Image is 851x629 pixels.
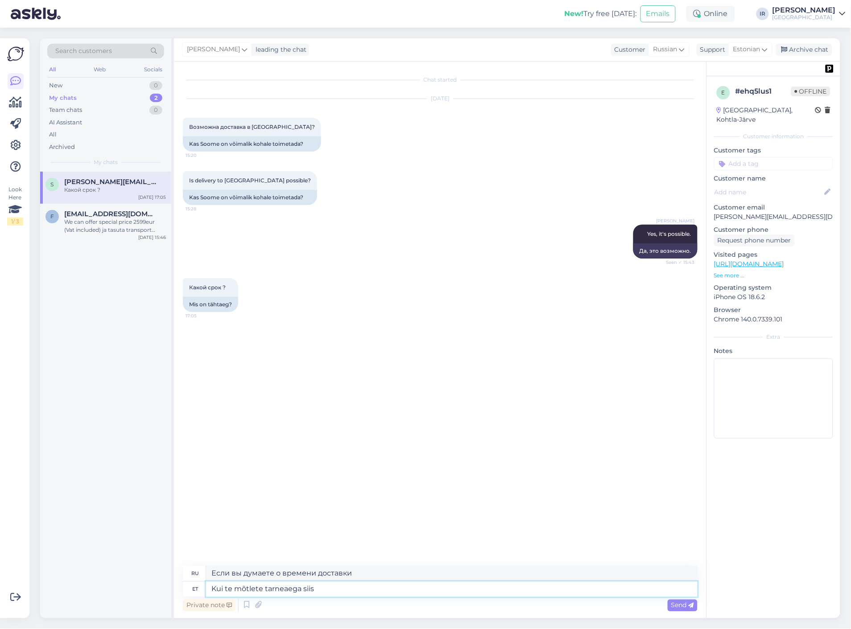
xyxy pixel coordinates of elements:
div: Web [92,64,108,75]
div: Kas Soome on võimalik kohale toimetada? [183,136,321,152]
p: [PERSON_NAME][EMAIL_ADDRESS][DOMAIN_NAME] [714,212,833,222]
span: f [50,213,54,220]
div: Да, это возможно. [633,243,698,259]
div: et [192,582,198,597]
span: Estonian [733,45,760,54]
span: sergey.makaryan@axs.eu [64,178,157,186]
div: [GEOGRAPHIC_DATA] [773,14,836,21]
div: We can offer special price 2599eur (Vat included) ja tasuta transport ukseni [64,218,166,234]
button: Emails [640,5,676,22]
div: My chats [49,94,77,103]
span: Какой срок ? [189,284,226,291]
div: Team chats [49,106,82,115]
p: Customer email [714,203,833,212]
span: Russian [653,45,677,54]
div: 1 / 3 [7,218,23,226]
div: # ehq5lus1 [735,86,791,97]
span: Search customers [55,46,112,56]
div: All [47,64,58,75]
div: Archive chat [776,44,832,56]
span: [PERSON_NAME] [187,45,240,54]
div: Support [697,45,726,54]
textarea: Если вы думаете о времени доставки [206,566,698,581]
p: Notes [714,346,833,356]
p: Chrome 140.0.7339.101 [714,315,833,324]
span: s [51,181,54,188]
div: Archived [49,143,75,152]
div: Chat started [183,76,698,84]
span: 17:05 [186,312,219,319]
div: Request phone number [714,234,795,247]
div: [DATE] 17:05 [138,194,166,201]
span: My chats [94,158,118,166]
div: Customer information [714,132,833,140]
span: Возможна доставка в [GEOGRAPHIC_DATA]? [189,123,315,130]
div: 2 [150,94,162,103]
div: Customer [611,45,646,54]
img: Askly Logo [7,45,24,62]
div: Online [686,6,735,22]
div: Mis on tähtaeg? [183,297,238,312]
img: pd [826,65,834,73]
textarea: Kui te mõtlete tarneaega si [206,582,698,597]
div: Private note [183,600,235,612]
span: Is delivery to [GEOGRAPHIC_DATA] possible? [189,177,311,184]
input: Add a tag [714,157,833,170]
div: Kas Soome on võimalik kohale toimetada? [183,190,317,205]
div: ru [191,566,199,581]
b: New! [565,9,584,18]
div: Try free [DATE]: [565,8,637,19]
div: [GEOGRAPHIC_DATA], Kohtla-Järve [717,106,815,124]
span: 15:28 [186,206,219,212]
div: All [49,130,57,139]
span: Yes, it's possible. [648,230,691,237]
span: 15:20 [186,152,219,159]
a: [PERSON_NAME][GEOGRAPHIC_DATA] [773,7,846,21]
div: [DATE] [183,95,698,103]
div: [PERSON_NAME] [773,7,836,14]
p: Customer tags [714,146,833,155]
p: Customer name [714,174,833,183]
p: Browser [714,305,833,315]
div: 0 [149,106,162,115]
div: AI Assistant [49,118,82,127]
div: 0 [149,81,162,90]
div: [DATE] 15:46 [138,234,166,241]
span: Send [671,601,694,609]
div: leading the chat [252,45,306,54]
div: Socials [142,64,164,75]
input: Add name [715,187,823,197]
span: [PERSON_NAME] [657,218,695,224]
p: Customer phone [714,225,833,234]
div: New [49,81,62,90]
div: Какой срок ? [64,186,166,194]
p: Visited pages [714,250,833,259]
a: [URL][DOMAIN_NAME] [714,260,784,268]
p: iPhone OS 18.6.2 [714,292,833,302]
div: Look Here [7,185,23,226]
span: fortevar@gmail.com [64,210,157,218]
span: Seen ✓ 15:43 [661,259,695,266]
p: See more ... [714,271,833,280]
p: Operating system [714,283,833,292]
span: Offline [791,86,830,96]
span: e [722,89,725,96]
div: Extra [714,333,833,341]
div: IR [756,8,769,20]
